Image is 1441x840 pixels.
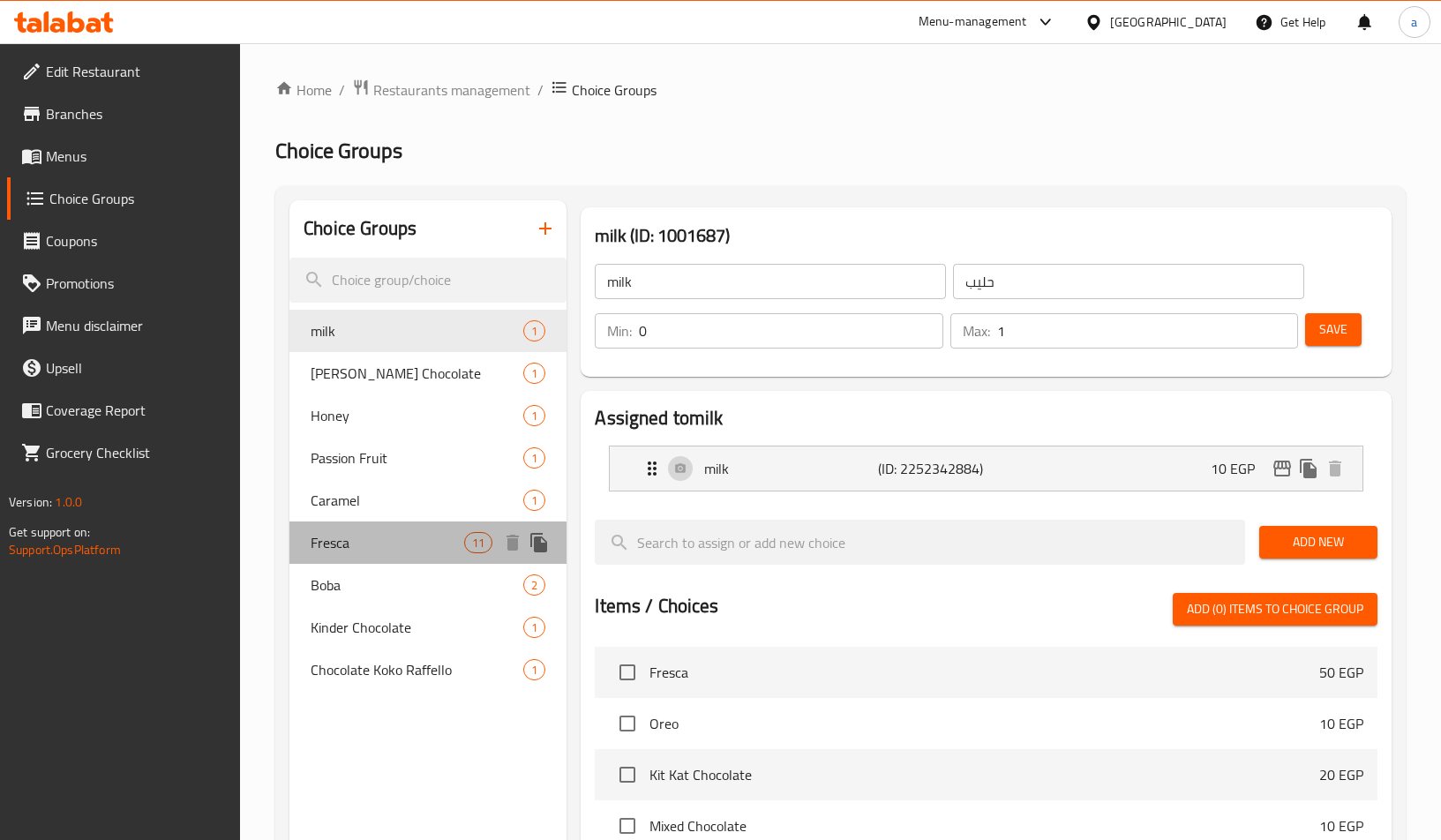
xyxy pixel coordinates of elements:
a: Restaurants management [352,79,530,101]
input: search [595,520,1244,565]
span: Save [1319,319,1347,341]
div: Choices [523,617,545,638]
a: Home [275,79,332,101]
div: Passion Fruit1 [289,437,567,479]
span: Upsell [46,357,227,379]
li: / [537,79,544,101]
span: Honey [311,405,523,426]
div: Choices [464,532,492,553]
span: Menus [46,146,227,167]
a: Menus [7,135,241,177]
p: 50 EGP [1319,662,1363,683]
span: Promotions [46,273,227,294]
span: Chocolate Koko Raffello [311,659,523,680]
div: Choices [523,320,545,341]
span: 2 [524,577,544,594]
span: Edit Restaurant [46,61,227,82]
button: delete [499,529,526,556]
span: Choice Groups [572,79,657,101]
span: Kit Kat Chocolate [649,764,1319,785]
p: (ID: 2252342884) [878,458,994,479]
span: 1 [524,323,544,340]
span: Branches [46,103,227,124]
button: delete [1322,455,1348,482]
button: Add New [1259,526,1377,559]
span: 1 [524,662,544,679]
span: [PERSON_NAME] Chocolate [311,363,523,384]
div: Caramel1 [289,479,567,521]
div: Fresca11deleteduplicate [289,521,567,564]
a: Edit Restaurant [7,50,241,93]
span: 1 [524,408,544,424]
div: Expand [610,446,1362,491]
span: Get support on: [9,521,90,544]
span: Restaurants management [373,79,530,101]
input: search [289,258,567,303]
span: Coverage Report [46,400,227,421]
nav: breadcrumb [275,79,1406,101]
div: Choices [523,447,545,469]
span: Fresca [311,532,464,553]
div: Choices [523,490,545,511]
span: Menu disclaimer [46,315,227,336]
a: Coupons [7,220,241,262]
span: Kinder Chocolate [311,617,523,638]
span: 1 [524,492,544,509]
span: 1 [524,450,544,467]
span: milk [311,320,523,341]
span: Choice Groups [275,131,402,170]
span: 1 [524,619,544,636]
div: [PERSON_NAME] Chocolate1 [289,352,567,394]
h2: Assigned to milk [595,405,1377,431]
span: 1 [524,365,544,382]
div: Choices [523,659,545,680]
div: Kinder Chocolate1 [289,606,567,649]
p: 10 EGP [1211,458,1269,479]
span: Choice Groups [49,188,227,209]
div: Chocolate Koko Raffello1 [289,649,567,691]
div: [GEOGRAPHIC_DATA] [1110,12,1227,32]
button: Save [1305,313,1362,346]
div: Choices [523,574,545,596]
button: duplicate [526,529,552,556]
span: Oreo [649,713,1319,734]
button: edit [1269,455,1295,482]
p: 10 EGP [1319,815,1363,836]
a: Support.OpsPlatform [9,538,121,561]
span: Passion Fruit [311,447,523,469]
li: Expand [595,439,1377,499]
li: / [339,79,345,101]
div: Menu-management [919,11,1027,33]
p: 10 EGP [1319,713,1363,734]
div: Choices [523,405,545,426]
p: Max: [963,320,990,341]
span: 1.0.0 [55,491,82,514]
a: Choice Groups [7,177,241,220]
a: Upsell [7,347,241,389]
span: Boba [311,574,523,596]
span: a [1411,12,1417,32]
span: Grocery Checklist [46,442,227,463]
span: 11 [465,535,492,551]
h2: Choice Groups [304,215,417,242]
span: Coupons [46,230,227,251]
div: milk1 [289,310,567,352]
a: Coverage Report [7,389,241,431]
span: Fresca [649,662,1319,683]
span: Select choice [609,705,646,742]
h3: milk (ID: 1001687) [595,221,1377,250]
p: milk [704,458,878,479]
span: Select choice [609,654,646,691]
span: Add (0) items to choice group [1187,598,1363,620]
span: Caramel [311,490,523,511]
h2: Items / Choices [595,593,718,619]
p: 20 EGP [1319,764,1363,785]
span: Select choice [609,756,646,793]
a: Promotions [7,262,241,304]
span: Mixed Chocolate [649,815,1319,836]
a: Grocery Checklist [7,431,241,474]
button: Add (0) items to choice group [1173,593,1377,626]
div: Boba2 [289,564,567,606]
a: Menu disclaimer [7,304,241,347]
div: Choices [523,363,545,384]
